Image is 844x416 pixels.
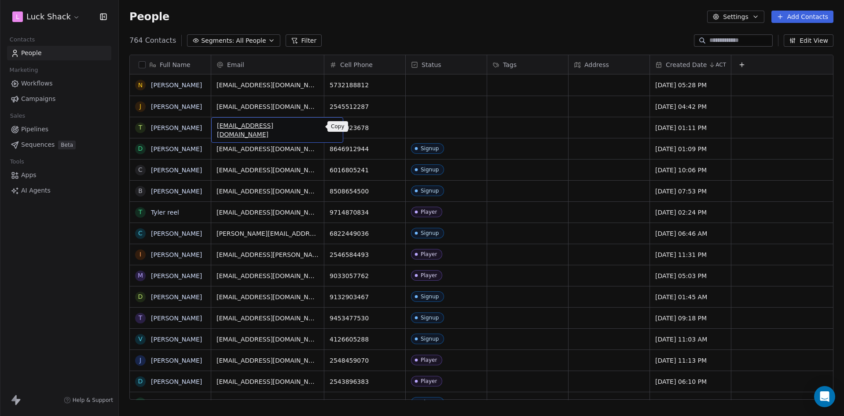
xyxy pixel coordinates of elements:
[784,34,833,47] button: Edit View
[130,55,211,74] div: Full Name
[151,293,202,301] a: [PERSON_NAME]
[6,109,29,123] span: Sales
[584,60,609,69] span: Address
[330,356,400,365] span: 2548459070
[716,61,726,68] span: ACT
[58,141,76,149] span: Beta
[655,229,726,238] span: [DATE] 06:46 AM
[421,399,439,405] div: Signup
[138,334,143,344] div: V
[666,60,707,69] span: Created Date
[324,55,405,74] div: Cell Phone
[21,125,48,134] span: Pipelines
[139,102,141,111] div: J
[330,81,400,89] span: 5732188812
[6,63,42,77] span: Marketing
[330,166,400,175] span: 6016805241
[406,55,487,74] div: Status
[217,335,319,344] span: [EMAIL_ADDRESS][DOMAIN_NAME]
[217,166,319,175] span: [EMAIL_ADDRESS][DOMAIN_NAME]
[139,250,141,259] div: I
[217,121,322,139] span: [EMAIL_ADDRESS][DOMAIN_NAME]
[421,272,437,279] div: Player
[21,48,42,58] span: People
[330,377,400,386] span: 2543896383
[211,74,834,400] div: grid
[771,11,833,23] button: Add Contacts
[217,314,319,323] span: [EMAIL_ADDRESS][DOMAIN_NAME]
[151,188,202,195] a: [PERSON_NAME]
[64,397,113,404] a: Help & Support
[217,356,319,365] span: [EMAIL_ADDRESS][DOMAIN_NAME]
[655,145,726,153] span: [DATE] 01:09 PM
[11,9,82,24] button: LLuck Shack
[151,315,202,322] a: [PERSON_NAME]
[503,60,517,69] span: Tags
[138,81,143,90] div: N
[151,82,202,89] a: [PERSON_NAME]
[138,165,143,175] div: c
[151,336,202,343] a: [PERSON_NAME]
[151,230,202,237] a: [PERSON_NAME]
[421,357,437,363] div: Player
[151,209,179,216] a: Tyler reel
[217,271,319,280] span: [EMAIL_ADDRESS][DOMAIN_NAME]
[139,398,142,407] div: P
[217,229,319,238] span: [PERSON_NAME][EMAIL_ADDRESS][DOMAIN_NAME]
[487,55,568,74] div: Tags
[151,251,202,258] a: [PERSON_NAME]
[129,10,169,23] span: People
[330,271,400,280] span: 9033057762
[655,398,726,407] span: [DATE] 09:52 AM
[217,208,319,217] span: [EMAIL_ADDRESS][DOMAIN_NAME]
[151,103,202,110] a: [PERSON_NAME]
[330,229,400,238] span: 6822449036
[151,399,202,406] a: [PERSON_NAME]
[569,55,650,74] div: Address
[330,250,400,259] span: 2546584493
[139,356,141,365] div: J
[330,208,400,217] span: 9714870834
[21,79,53,88] span: Workflows
[655,271,726,280] span: [DATE] 05:03 PM
[330,335,400,344] span: 4126605288
[227,60,244,69] span: Email
[421,209,437,215] div: Player
[217,293,319,301] span: [EMAIL_ADDRESS][DOMAIN_NAME]
[655,187,726,196] span: [DATE] 07:53 PM
[421,230,439,236] div: Signup
[211,55,324,74] div: Email
[655,81,726,89] span: [DATE] 05:28 PM
[655,356,726,365] span: [DATE] 11:13 PM
[73,397,113,404] span: Help & Support
[217,250,319,259] span: [EMAIL_ADDRESS][PERSON_NAME][DOMAIN_NAME]
[330,123,400,132] span: 8506023678
[330,187,400,196] span: 8508654500
[21,140,55,149] span: Sequences
[331,123,345,130] p: Copy
[236,36,266,45] span: All People
[330,293,400,301] span: 9132903467
[138,377,143,386] div: D
[129,35,176,46] span: 764 Contacts
[21,171,37,180] span: Apps
[7,137,111,152] a: SequencesBeta
[16,12,19,21] span: L
[421,378,437,384] div: Player
[422,60,441,69] span: Status
[655,102,726,111] span: [DATE] 04:42 PM
[151,272,202,279] a: [PERSON_NAME]
[217,145,319,153] span: [EMAIL_ADDRESS][DOMAIN_NAME]
[7,76,111,91] a: Workflows
[138,186,143,196] div: B
[421,145,439,152] div: Signup
[421,293,439,300] div: Signup
[151,357,202,364] a: [PERSON_NAME]
[6,33,39,46] span: Contacts
[217,102,319,111] span: [EMAIL_ADDRESS][DOMAIN_NAME]
[138,292,143,301] div: D
[655,250,726,259] span: [DATE] 11:31 PM
[814,386,835,407] div: Open Intercom Messenger
[421,336,439,342] div: Signup
[217,377,319,386] span: [EMAIL_ADDRESS][DOMAIN_NAME]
